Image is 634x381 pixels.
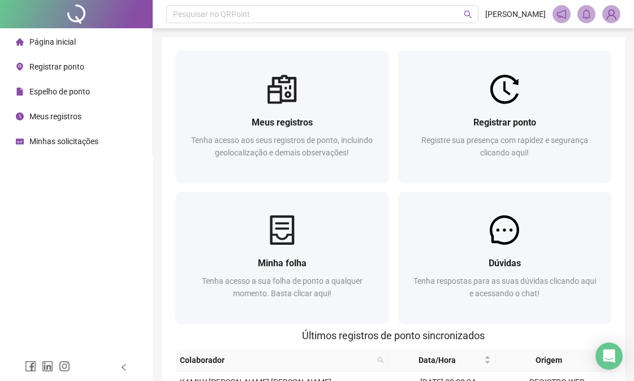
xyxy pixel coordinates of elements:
span: Últimos registros de ponto sincronizados [302,330,485,341]
span: Registre sua presença com rapidez e segurança clicando aqui! [421,136,588,157]
img: 89350 [603,6,620,23]
span: search [464,10,472,19]
a: Registrar pontoRegistre sua presença com rapidez e segurança clicando aqui! [398,51,612,183]
span: Meus registros [29,112,81,121]
th: Data/Hora [389,349,495,371]
span: Página inicial [29,37,76,46]
div: Open Intercom Messenger [596,343,623,370]
span: [PERSON_NAME] [485,8,546,20]
span: home [16,38,24,46]
span: Tenha respostas para as suas dúvidas clicando aqui e acessando o chat! [413,276,596,298]
span: Tenha acesso a sua folha de ponto a qualquer momento. Basta clicar aqui! [202,276,363,298]
span: facebook [25,361,36,372]
span: Registrar ponto [29,62,84,71]
span: file [16,88,24,96]
span: Tenha acesso aos seus registros de ponto, incluindo geolocalização e demais observações! [191,136,373,157]
span: schedule [16,137,24,145]
span: search [375,352,386,369]
span: Dúvidas [489,258,521,269]
span: environment [16,63,24,71]
span: bell [581,9,592,19]
span: linkedin [42,361,53,372]
span: Minha folha [258,258,307,269]
span: Registrar ponto [473,117,536,128]
span: Minhas solicitações [29,137,98,146]
span: Data/Hora [393,354,482,366]
span: clock-circle [16,112,24,120]
span: instagram [59,361,70,372]
span: Meus registros [252,117,313,128]
a: Meus registrosTenha acesso aos seus registros de ponto, incluindo geolocalização e demais observa... [175,51,389,183]
span: left [120,363,128,371]
span: Colaborador [180,354,373,366]
span: notification [557,9,567,19]
th: Origem [495,349,602,371]
span: search [377,357,384,363]
span: Espelho de ponto [29,87,90,96]
a: DúvidasTenha respostas para as suas dúvidas clicando aqui e acessando o chat! [398,192,612,323]
a: Minha folhaTenha acesso a sua folha de ponto a qualquer momento. Basta clicar aqui! [175,192,389,323]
